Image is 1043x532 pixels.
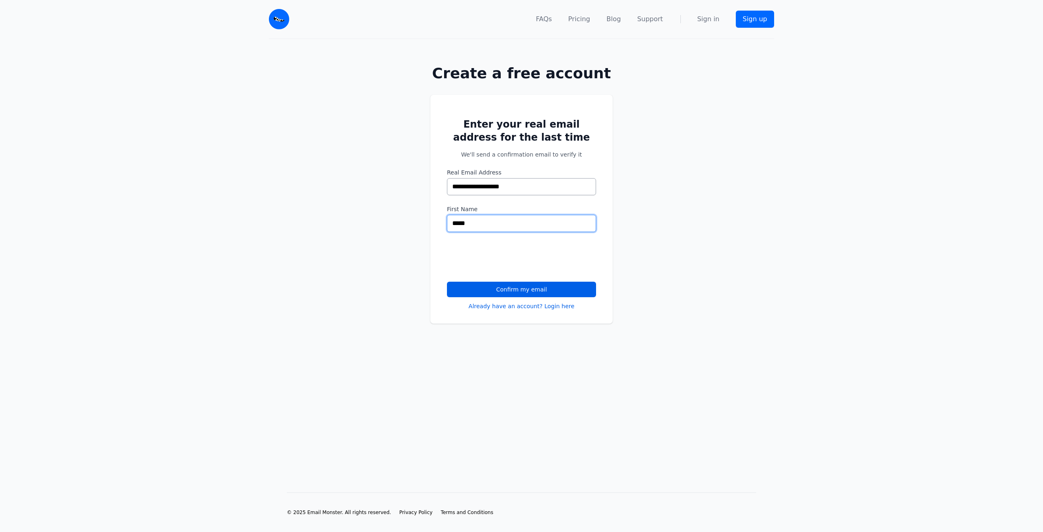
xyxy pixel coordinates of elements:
[607,14,621,24] a: Blog
[269,9,289,29] img: Email Monster
[441,510,493,515] span: Terms and Conditions
[697,14,720,24] a: Sign in
[447,205,596,213] label: First Name
[469,302,574,310] a: Already have an account? Login here
[736,11,774,28] a: Sign up
[637,14,663,24] a: Support
[441,509,493,516] a: Terms and Conditions
[399,509,433,516] a: Privacy Policy
[404,65,639,82] h1: Create a free account
[287,509,391,516] li: © 2025 Email Monster. All rights reserved.
[447,242,571,274] iframe: reCAPTCHA
[568,14,590,24] a: Pricing
[447,118,596,144] h2: Enter your real email address for the last time
[447,282,596,297] button: Confirm my email
[447,150,596,159] p: We'll send a confirmation email to verify it
[399,510,433,515] span: Privacy Policy
[447,168,596,177] label: Real Email Address
[536,14,552,24] a: FAQs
